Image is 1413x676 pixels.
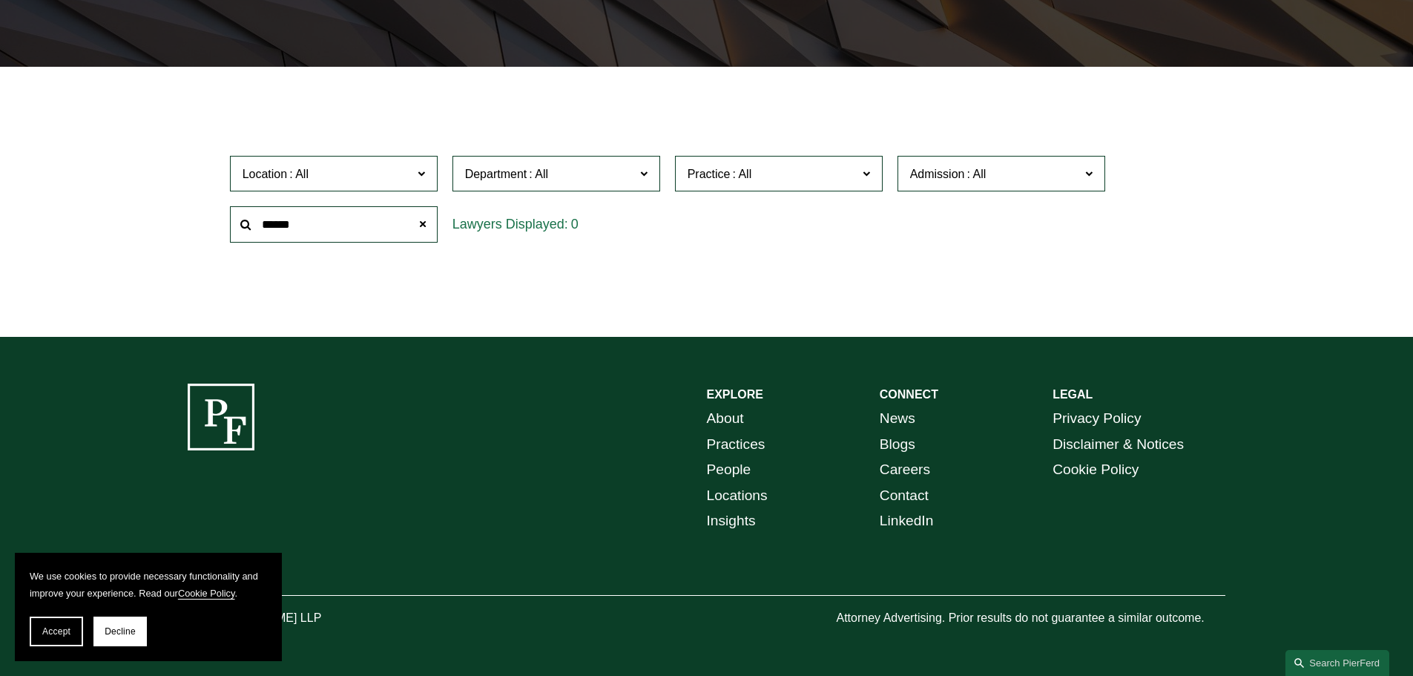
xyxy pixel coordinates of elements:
span: Department [465,168,527,180]
a: News [880,406,915,432]
span: Practice [688,168,731,180]
a: Locations [707,483,768,509]
a: Privacy Policy [1053,406,1141,432]
span: Location [243,168,288,180]
a: Insights [707,508,756,534]
a: About [707,406,744,432]
a: Blogs [880,432,915,458]
p: We use cookies to provide necessary functionality and improve your experience. Read our . [30,568,267,602]
p: © [PERSON_NAME] LLP [188,608,404,629]
strong: LEGAL [1053,388,1093,401]
a: Careers [880,457,930,483]
span: 0 [571,217,579,232]
a: LinkedIn [880,508,934,534]
a: Contact [880,483,929,509]
a: Cookie Policy [178,588,235,599]
span: Admission [910,168,965,180]
a: Cookie Policy [1053,457,1139,483]
button: Accept [30,617,83,646]
strong: CONNECT [880,388,938,401]
span: Decline [105,626,136,637]
section: Cookie banner [15,553,282,661]
a: Search this site [1285,650,1389,676]
a: Disclaimer & Notices [1053,432,1184,458]
a: People [707,457,751,483]
button: Decline [93,617,147,646]
span: Accept [42,626,70,637]
p: Attorney Advertising. Prior results do not guarantee a similar outcome. [836,608,1225,629]
strong: EXPLORE [707,388,763,401]
a: Practices [707,432,765,458]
